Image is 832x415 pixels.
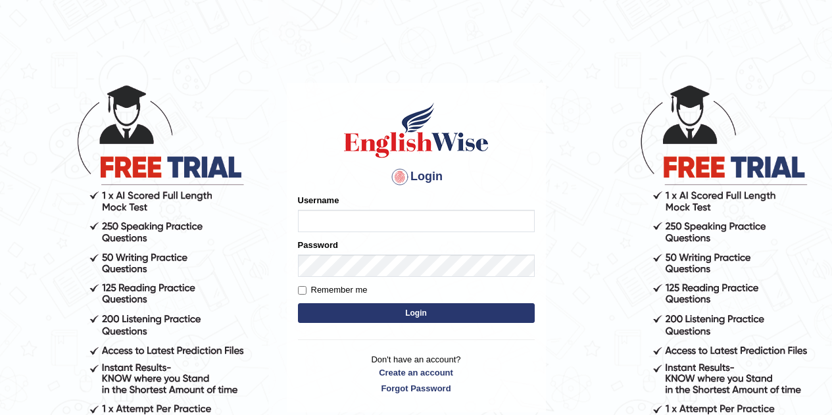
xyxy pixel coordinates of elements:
[298,283,368,297] label: Remember me
[298,239,338,251] label: Password
[298,353,535,394] p: Don't have an account?
[341,101,491,160] img: Logo of English Wise sign in for intelligent practice with AI
[298,382,535,395] a: Forgot Password
[298,194,339,207] label: Username
[298,166,535,187] h4: Login
[298,286,306,295] input: Remember me
[298,366,535,379] a: Create an account
[298,303,535,323] button: Login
